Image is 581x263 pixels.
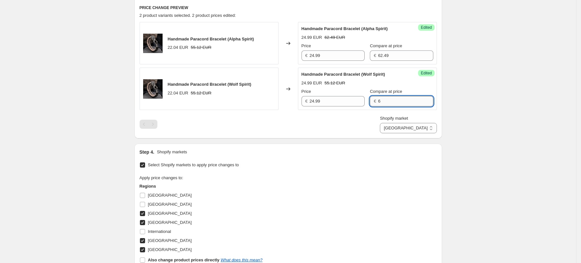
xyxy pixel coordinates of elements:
[148,247,192,252] span: [GEOGRAPHIC_DATA]
[148,238,192,243] span: [GEOGRAPHIC_DATA]
[374,53,376,58] span: €
[325,34,345,41] strike: 62.49 EUR
[168,90,188,96] div: 22.04 EUR
[143,34,163,53] img: 3_32834bd8-6c78-44c9-ba03-17f22d26fffd_80x.png
[140,149,154,155] h2: Step 4.
[305,99,308,104] span: €
[302,72,385,77] span: Handmade Paracord Bracelet (Wolf Spirit)
[421,71,432,76] span: Edited
[148,220,192,225] span: [GEOGRAPHIC_DATA]
[143,79,163,99] img: 3_32834bd8-6c78-44c9-ba03-17f22d26fffd_80x.png
[305,53,308,58] span: €
[148,258,220,262] b: Also change product prices directly
[157,149,187,155] p: Shopify markets
[370,43,402,48] span: Compare at price
[140,175,183,180] span: Apply price changes to:
[302,80,322,86] div: 24.99 EUR
[140,13,236,18] span: 2 product variants selected. 2 product prices edited:
[148,193,192,198] span: [GEOGRAPHIC_DATA]
[191,44,211,51] strike: 55.12 EUR
[168,82,251,87] span: Handmade Paracord Bracelet (Wolf Spirit)
[302,34,322,41] div: 24.99 EUR
[370,89,402,94] span: Compare at price
[148,202,192,207] span: [GEOGRAPHIC_DATA]
[140,120,157,129] nav: Pagination
[140,5,437,10] h6: PRICE CHANGE PREVIEW
[374,99,376,104] span: €
[380,116,408,121] span: Shopify market
[302,43,311,48] span: Price
[148,211,192,216] span: [GEOGRAPHIC_DATA]
[140,183,263,190] h3: Regions
[421,25,432,30] span: Edited
[302,26,388,31] span: Handmade Paracord Bracelet (Alpha Spirit)
[325,80,345,86] strike: 55.12 EUR
[168,44,188,51] div: 22.04 EUR
[221,258,262,262] a: What does this mean?
[148,162,239,167] span: Select Shopify markets to apply price changes to
[168,37,254,41] span: Handmade Paracord Bracelet (Alpha Spirit)
[191,90,211,96] strike: 55.12 EUR
[302,89,311,94] span: Price
[148,229,171,234] span: International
